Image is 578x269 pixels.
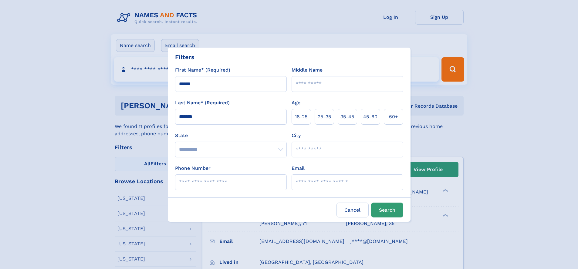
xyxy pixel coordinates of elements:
[175,66,230,74] label: First Name* (Required)
[371,203,403,217] button: Search
[292,66,323,74] label: Middle Name
[292,132,301,139] label: City
[292,99,300,106] label: Age
[318,113,331,120] span: 25‑35
[175,165,211,172] label: Phone Number
[292,165,305,172] label: Email
[340,113,354,120] span: 35‑45
[295,113,307,120] span: 18‑25
[175,132,287,139] label: State
[336,203,369,217] label: Cancel
[175,99,230,106] label: Last Name* (Required)
[175,52,194,62] div: Filters
[389,113,398,120] span: 60+
[363,113,377,120] span: 45‑60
